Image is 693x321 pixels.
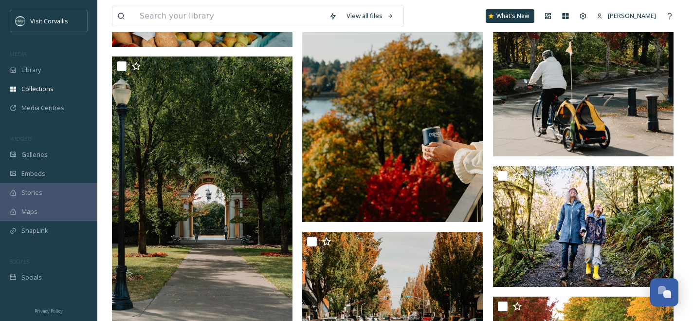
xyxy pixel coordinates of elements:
[21,188,42,197] span: Stories
[608,11,656,20] span: [PERSON_NAME]
[486,9,534,23] a: What's New
[342,6,399,25] a: View all files
[35,308,63,314] span: Privacy Policy
[21,65,41,75] span: Library
[21,273,42,282] span: Socials
[30,17,68,25] span: Visit Corvallis
[650,278,678,306] button: Open Chat
[21,103,64,113] span: Media Centres
[10,258,29,265] span: SOCIALS
[21,84,54,94] span: Collections
[592,6,661,25] a: [PERSON_NAME]
[10,135,32,142] span: WIDGETS
[16,16,25,26] img: visit-corvallis-badge-dark-blue-orange%281%29.png
[21,169,45,178] span: Embeds
[35,304,63,316] a: Privacy Policy
[21,226,48,235] span: SnapLink
[21,150,48,159] span: Galleries
[10,50,27,57] span: MEDIA
[135,5,324,27] input: Search your library
[21,207,37,216] span: Maps
[493,166,674,287] img: Feb_Visit Corvallis 61.jpg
